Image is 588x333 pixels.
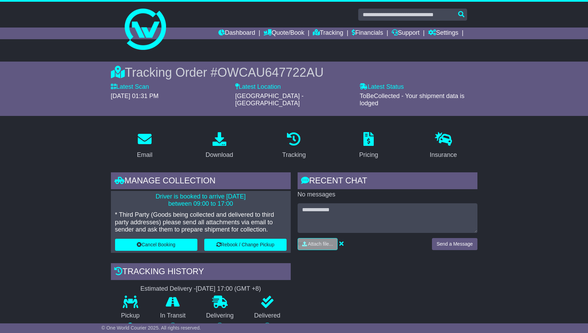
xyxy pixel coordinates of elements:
[111,65,477,80] div: Tracking Order #
[359,150,378,160] div: Pricing
[432,238,477,250] button: Send a Message
[392,28,420,39] a: Support
[204,239,287,251] button: Rebook / Change Pickup
[111,93,159,99] span: [DATE] 01:31 PM
[137,150,152,160] div: Email
[206,150,233,160] div: Download
[111,263,291,282] div: Tracking history
[111,312,150,320] p: Pickup
[196,285,261,293] div: [DATE] 17:00 (GMT +8)
[201,130,238,162] a: Download
[352,28,383,39] a: Financials
[111,83,149,91] label: Latest Scan
[235,83,281,91] label: Latest Location
[282,150,306,160] div: Tracking
[425,130,462,162] a: Insurance
[115,193,287,208] p: Driver is booked to arrive [DATE] between 09:00 to 17:00
[111,285,291,293] div: Estimated Delivery -
[264,28,304,39] a: Quote/Book
[298,172,477,191] div: RECENT CHAT
[196,312,244,320] p: Delivering
[115,239,197,251] button: Cancel Booking
[102,325,201,331] span: © One World Courier 2025. All rights reserved.
[217,65,323,79] span: OWCAU647722AU
[111,172,291,191] div: Manage collection
[115,211,287,234] p: * Third Party (Goods being collected and delivered to third party addresses) please send all atta...
[244,312,291,320] p: Delivered
[132,130,157,162] a: Email
[360,83,404,91] label: Latest Status
[218,28,255,39] a: Dashboard
[355,130,383,162] a: Pricing
[360,93,464,107] span: ToBeCollected - Your shipment data is lodged
[430,150,457,160] div: Insurance
[428,28,458,39] a: Settings
[298,191,477,198] p: No messages
[235,93,303,107] span: [GEOGRAPHIC_DATA] - [GEOGRAPHIC_DATA]
[150,312,196,320] p: In Transit
[278,130,310,162] a: Tracking
[313,28,343,39] a: Tracking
